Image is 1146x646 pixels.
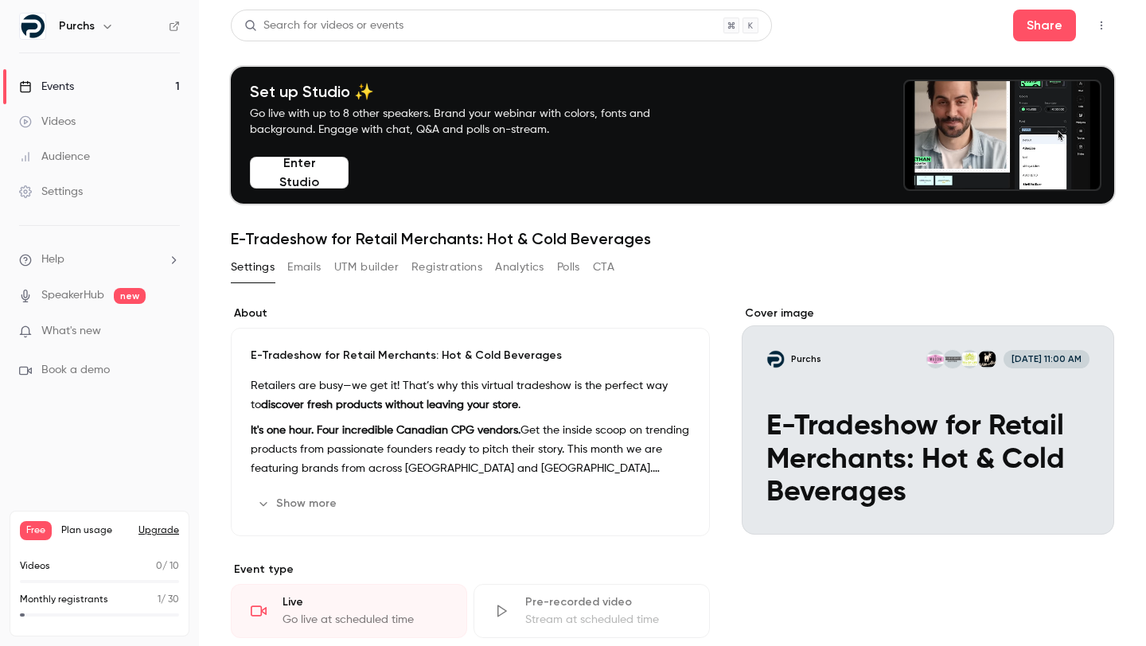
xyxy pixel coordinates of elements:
[742,305,1114,535] section: Cover image
[41,251,64,268] span: Help
[251,491,346,516] button: Show more
[525,612,690,628] div: Stream at scheduled time
[250,157,349,189] button: Enter Studio
[158,595,161,605] span: 1
[251,425,520,436] strong: It's one hour. Four incredible Canadian CPG vendors.
[59,18,95,34] h6: Purchs
[41,362,110,379] span: Book a demo
[20,521,52,540] span: Free
[231,229,1114,248] h1: E-Tradeshow for Retail Merchants: Hot & Cold Beverages
[261,399,518,411] strong: discover fresh products without leaving your store
[20,559,50,574] p: Videos
[231,562,710,578] p: Event type
[61,524,129,537] span: Plan usage
[231,255,275,280] button: Settings
[411,255,482,280] button: Registrations
[250,106,688,138] p: Go live with up to 8 other speakers. Brand your webinar with colors, fonts and background. Engage...
[334,255,399,280] button: UTM builder
[20,14,45,39] img: Purchs
[231,584,467,638] div: LiveGo live at scheduled time
[593,255,614,280] button: CTA
[158,593,179,607] p: / 30
[251,421,690,478] p: Get the inside scoop on trending products from passionate founders ready to pitch their story. Th...
[1013,10,1076,41] button: Share
[495,255,544,280] button: Analytics
[20,593,108,607] p: Monthly registrants
[283,594,447,610] div: Live
[156,559,179,574] p: / 10
[114,288,146,304] span: new
[250,82,688,101] h4: Set up Studio ✨
[138,524,179,537] button: Upgrade
[525,594,690,610] div: Pre-recorded video
[41,323,101,340] span: What's new
[41,287,104,304] a: SpeakerHub
[19,251,180,268] li: help-dropdown-opener
[19,114,76,130] div: Videos
[19,79,74,95] div: Events
[251,348,690,364] p: E-Tradeshow for Retail Merchants: Hot & Cold Beverages
[231,305,710,321] label: About
[19,184,83,200] div: Settings
[474,584,710,638] div: Pre-recorded videoStream at scheduled time
[19,149,90,165] div: Audience
[287,255,321,280] button: Emails
[742,305,1114,321] label: Cover image
[251,376,690,414] p: Retailers are busy—we get it! That’s why this virtual tradeshow is the perfect way to .
[283,612,447,628] div: Go live at scheduled time
[244,18,403,34] div: Search for videos or events
[156,562,162,571] span: 0
[557,255,580,280] button: Polls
